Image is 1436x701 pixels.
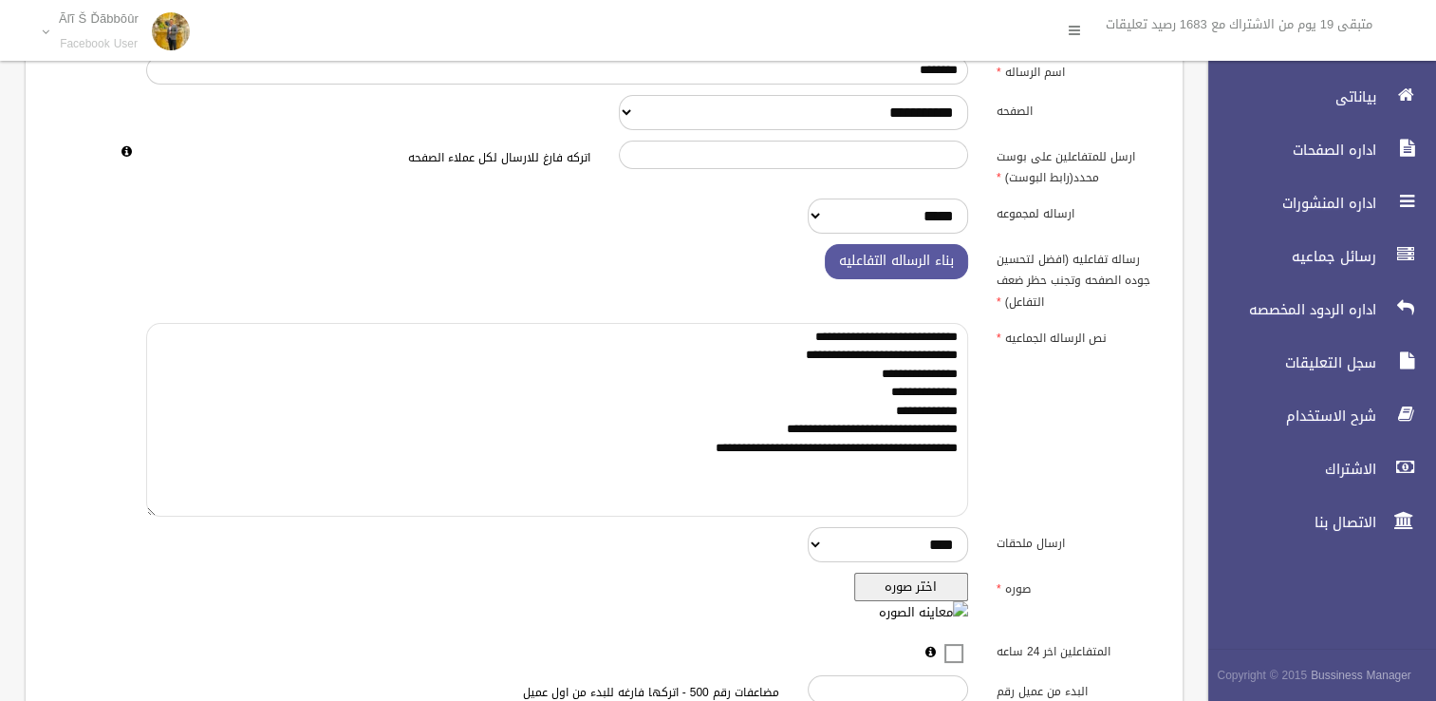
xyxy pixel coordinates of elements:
[879,601,968,624] img: معاينه الصوره
[1192,300,1382,319] span: اداره الردود المخصصه
[982,95,1171,122] label: الصفحه
[1192,448,1436,490] a: الاشتراك
[1192,129,1436,171] a: اداره الصفحات
[982,141,1171,188] label: ارسل للمتفاعلين على بوست محدد(رابط البوست)
[59,37,139,51] small: Facebook User
[1192,289,1436,331] a: اداره الردود المخصصه
[1192,194,1382,213] span: اداره المنشورات
[1192,407,1382,426] span: شرح الاستخدام
[854,573,968,601] button: اختر صوره
[1192,460,1382,479] span: الاشتراك
[1217,665,1307,686] span: Copyright © 2015
[825,244,968,279] button: بناء الرساله التفاعليه
[1192,182,1436,224] a: اداره المنشورات
[146,152,590,164] h6: اتركه فارغ للارسال لكل عملاء الصفحه
[982,636,1171,663] label: المتفاعلين اخر 24 ساعه
[982,573,1171,599] label: صوره
[1192,236,1436,277] a: رسائل جماعيه
[335,687,779,699] h6: مضاعفات رقم 500 - اتركها فارغه للبدء من اول عميل
[1192,353,1382,372] span: سجل التعليقات
[982,244,1171,313] label: رساله تفاعليه (افضل لتحسين جوده الصفحه وتجنب حظر ضعف التفاعل)
[59,11,139,26] p: Ãľĩ Š Ďãbbŏûr
[982,323,1171,350] label: نص الرساله الجماعيه
[1192,141,1382,160] span: اداره الصفحات
[1192,513,1382,532] span: الاتصال بنا
[1311,665,1411,686] strong: Bussiness Manager
[1192,342,1436,384] a: سجل التعليقات
[1192,87,1382,106] span: بياناتى
[982,527,1171,554] label: ارسال ملحقات
[1192,247,1382,266] span: رسائل جماعيه
[1192,76,1436,118] a: بياناتى
[1192,502,1436,543] a: الاتصال بنا
[982,199,1171,225] label: ارساله لمجموعه
[1192,395,1436,437] a: شرح الاستخدام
